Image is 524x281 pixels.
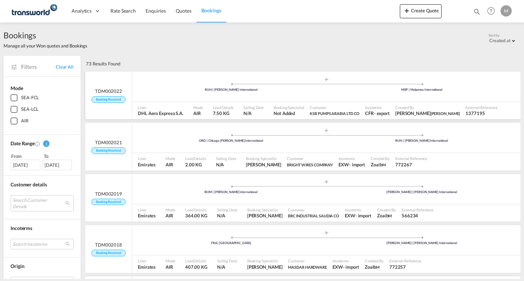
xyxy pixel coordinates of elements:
[95,242,122,248] span: TDM002018
[185,156,206,161] span: Load Details
[138,264,156,270] span: Emirates
[11,94,74,101] md-checkbox: SEA-FCL
[110,8,136,14] span: Rate Search
[85,123,520,171] div: TDM002021 Booking Received assets/icons/custom/ship-fill.svgassets/icons/custom/roll-o-plane.svgP...
[473,8,481,18] div: icon-magnify
[287,161,333,168] span: BRIGHT WIRES COMPANY
[395,110,460,116] span: Mohammed Shahil
[35,141,40,147] md-icon: Created On
[501,5,512,17] div: M
[402,212,434,219] span: 566234
[185,258,207,263] span: Load Details
[389,264,421,270] span: 772257
[310,110,360,116] span: KSB PUMPS ARABIA LTD CO
[4,43,87,49] span: Manage all your Won quotes and Bookings
[21,63,56,71] span: Filters
[332,258,359,263] span: Incoterms
[216,161,236,168] span: N/A
[185,162,202,167] span: 2.00 KG
[11,153,41,160] div: From
[166,212,175,219] span: AIR
[485,5,501,18] div: Help
[338,161,365,168] span: EXW import
[431,111,460,116] span: [PERSON_NAME]
[247,212,283,219] span: Mohammed Shahil
[246,156,281,161] span: Booking Specialist
[376,265,379,269] span: M
[166,156,175,161] span: Mode
[400,4,442,18] button: icon-plus 400-fgCreate Quote
[92,250,125,256] span: Booking Received
[243,110,264,116] span: N/A
[246,161,281,168] span: Mohammed Shahil
[11,225,32,231] span: Incoterms
[327,241,517,245] div: [PERSON_NAME] | [PERSON_NAME] International
[4,30,87,41] span: Bookings
[485,5,497,17] span: Help
[377,207,396,212] span: Created By
[465,105,497,110] span: External Reference
[349,161,365,168] div: - import
[11,181,47,187] span: Customer details
[185,207,207,212] span: Load Details
[43,140,49,147] span: 1
[288,207,339,212] span: Customer
[146,8,166,14] span: Enquiries
[185,264,207,270] span: 407.00 KG
[371,161,390,168] span: Zoaib M
[287,162,333,167] span: BRIGHT WIRES COMPANY
[395,105,460,110] span: Created By
[310,111,360,116] span: KSB PUMPS ARABIA LTD CO
[274,110,304,116] span: Not Added
[327,139,517,143] div: RUH | [PERSON_NAME] International
[95,88,122,94] span: TDM002022
[322,231,331,235] md-icon: assets/icons/custom/roll-o-plane.svg
[138,156,156,161] span: Liner
[193,105,203,110] span: Mode
[287,156,333,161] span: Customer
[365,105,390,110] span: Incoterms
[138,212,156,219] span: Emirates
[247,264,283,270] span: Mohammed Shahil
[11,263,24,269] span: Origin
[213,110,229,116] span: 7.50 KG
[288,212,339,219] span: BRC INDUSTRIAL SAUDIA CO
[92,199,125,205] span: Booking Received
[201,7,221,13] span: Bookings
[92,96,125,103] span: Booking Received
[345,212,355,219] div: EXW
[217,264,237,270] span: N/A
[288,264,327,270] span: MASDAR HARDWARE
[95,191,122,197] span: TDM002019
[345,212,371,219] span: EXW import
[310,105,360,110] span: Customer
[388,213,392,218] span: M
[138,105,183,110] span: Liner
[322,78,331,81] md-icon: assets/icons/custom/roll-o-plane.svg
[138,161,156,168] span: Emirates
[95,139,122,146] span: TDM002021
[322,180,331,184] md-icon: assets/icons/custom/roll-o-plane.svg
[374,110,390,116] div: - export
[465,110,497,116] span: 1377195
[11,106,74,113] md-checkbox: SEA-LCL
[176,8,191,14] span: Quotes
[217,212,237,219] span: N/A
[332,264,359,270] span: EXW import
[11,153,74,170] span: From To [DATE][DATE]
[274,105,304,110] span: Booking Specialist
[365,258,384,263] span: Created By
[21,117,28,124] div: AIR
[288,258,327,263] span: Customer
[343,264,359,270] div: - import
[166,207,175,212] span: Mode
[389,258,421,263] span: External Reference
[355,212,371,219] div: - import
[136,241,327,245] div: FRA | [GEOGRAPHIC_DATA]
[371,156,390,161] span: Created By
[247,207,283,212] span: Booking Specialist
[85,225,520,273] div: TDM002018 Booking Received assets/icons/custom/ship-fill.svgassets/icons/custom/roll-o-plane.svgP...
[365,110,374,116] div: CFR
[365,264,384,270] span: Zoaib M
